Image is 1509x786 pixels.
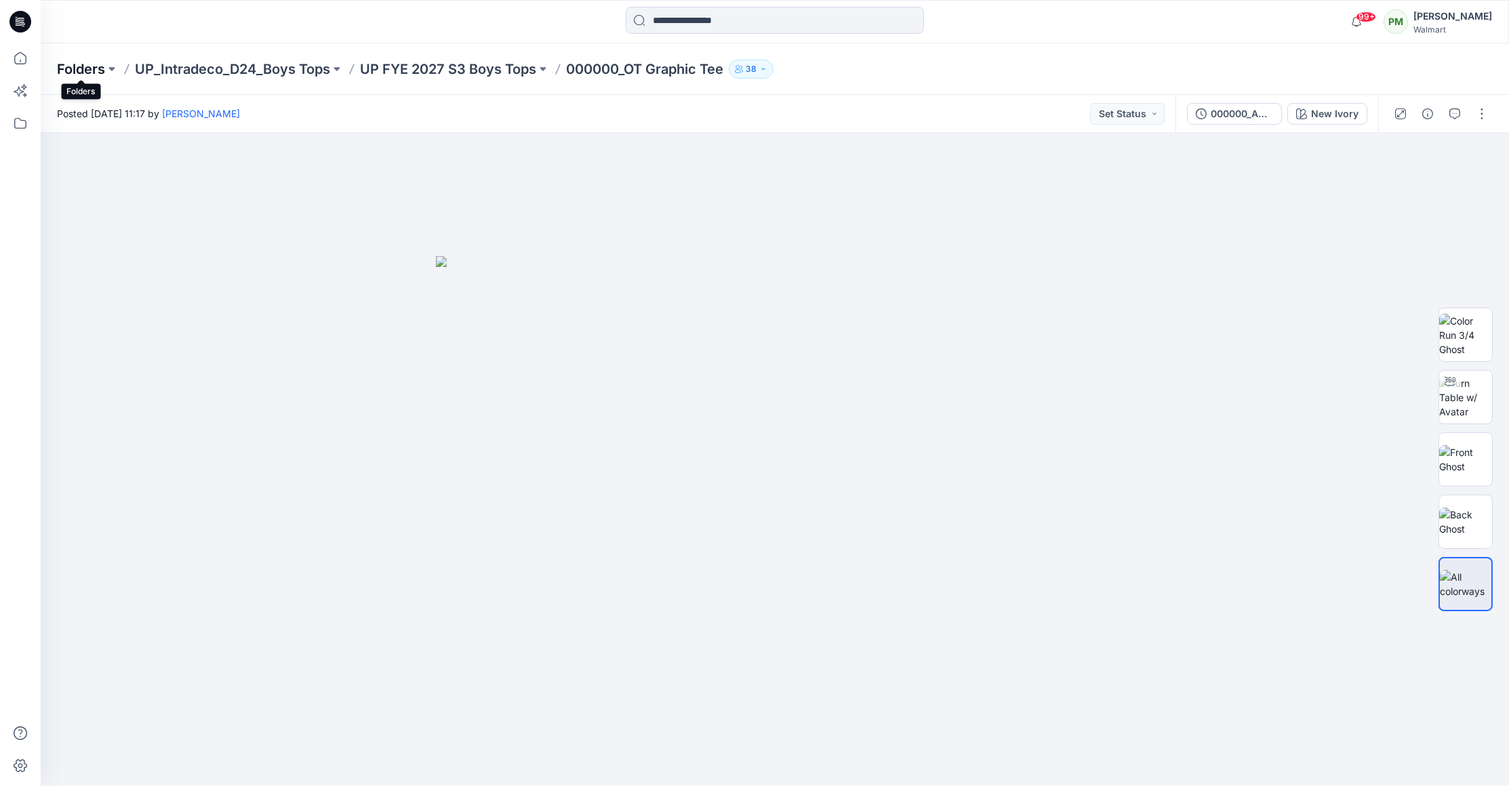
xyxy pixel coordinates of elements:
[360,60,536,79] a: UP FYE 2027 S3 Boys Tops
[1439,314,1492,356] img: Color Run 3/4 Ghost
[1211,106,1273,121] div: 000000_ADM_OT Graphic Tee
[1439,508,1492,536] img: Back Ghost
[1417,103,1438,125] button: Details
[729,60,773,79] button: 38
[1439,445,1492,474] img: Front Ghost
[162,108,240,119] a: [PERSON_NAME]
[1311,106,1359,121] div: New Ivory
[1287,103,1367,125] button: New Ivory
[1187,103,1282,125] button: 000000_ADM_OT Graphic Tee
[436,256,1114,786] img: eyJhbGciOiJIUzI1NiIsImtpZCI6IjAiLCJzbHQiOiJzZXMiLCJ0eXAiOiJKV1QifQ.eyJkYXRhIjp7InR5cGUiOiJzdG9yYW...
[57,60,105,79] a: Folders
[1384,9,1408,34] div: PM
[566,60,723,79] p: 000000_OT Graphic Tee
[1439,376,1492,419] img: Turn Table w/ Avatar
[1413,24,1492,35] div: Walmart
[135,60,330,79] a: UP_Intradeco_D24_Boys Tops
[746,62,757,77] p: 38
[1413,8,1492,24] div: [PERSON_NAME]
[1440,570,1491,598] img: All colorways
[1356,12,1376,22] span: 99+
[57,106,240,121] span: Posted [DATE] 11:17 by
